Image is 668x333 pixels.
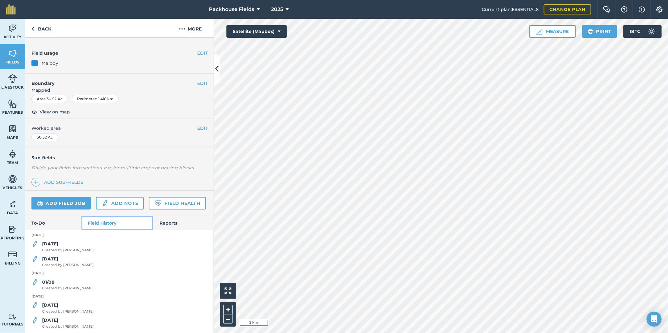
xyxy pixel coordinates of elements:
[167,19,214,37] button: More
[42,324,94,330] span: Created by [PERSON_NAME]
[153,216,214,230] a: Reports
[81,216,153,230] a: Field History
[31,25,34,33] img: svg+xml;base64,PHN2ZyB4bWxucz0iaHR0cDovL3d3dy53My5vcmcvMjAwMC9zdmciIHdpZHRoPSI5IiBoZWlnaHQ9IjI0Ii...
[102,199,109,207] img: svg+xml;base64,PD94bWwgdmVyc2lvbj0iMS4wIiBlbmNvZGluZz0idXRmLTgiPz4KPCEtLSBHZW5lcmF0b3I6IEFkb2JlIE...
[31,255,94,268] a: [DATE]Created by [PERSON_NAME]
[149,197,206,210] a: Field Health
[31,108,37,116] img: svg+xml;base64,PHN2ZyB4bWxucz0iaHR0cDovL3d3dy53My5vcmcvMjAwMC9zdmciIHdpZHRoPSIxOCIgaGVpZ2h0PSIyNC...
[31,317,94,329] a: [DATE]Created by [PERSON_NAME]
[623,25,662,38] button: 18 °C
[42,256,58,262] strong: [DATE]
[25,270,214,276] p: [DATE]
[72,95,119,103] div: Perimeter : 1.416 km
[8,314,17,320] img: svg+xml;base64,PD94bWwgdmVyc2lvbj0iMS4wIiBlbmNvZGluZz0idXRmLTgiPz4KPCEtLSBHZW5lcmF0b3I6IEFkb2JlIE...
[31,108,70,116] button: View on map
[31,133,58,141] div: 30.52 Ac
[31,125,208,132] span: Worked area
[197,50,208,57] button: EDIT
[226,25,287,38] button: Satellite (Mapbox)
[31,95,68,103] div: Area : 30.52 Ac
[42,262,94,268] span: Created by [PERSON_NAME]
[209,6,254,13] span: Packhouse Fields
[197,125,208,132] button: EDIT
[42,302,58,308] strong: [DATE]
[8,124,17,134] img: svg+xml;base64,PHN2ZyB4bWxucz0iaHR0cDovL3d3dy53My5vcmcvMjAwMC9zdmciIHdpZHRoPSI1NiIgaGVpZ2h0PSI2MC...
[656,6,663,13] img: A cog icon
[25,232,214,238] p: [DATE]
[630,25,640,38] span: 18 ° C
[647,312,662,327] div: Open Intercom Messenger
[639,6,645,13] img: svg+xml;base64,PHN2ZyB4bWxucz0iaHR0cDovL3d3dy53My5vcmcvMjAwMC9zdmciIHdpZHRoPSIxNyIgaGVpZ2h0PSIxNy...
[25,74,197,87] h4: Boundary
[31,279,94,291] a: 01/08Created by [PERSON_NAME]
[42,60,58,67] div: Melody
[8,74,17,83] img: svg+xml;base64,PD94bWwgdmVyc2lvbj0iMS4wIiBlbmNvZGluZz0idXRmLTgiPz4KPCEtLSBHZW5lcmF0b3I6IEFkb2JlIE...
[482,6,539,13] span: Current plan : ESSENTIALS
[603,6,610,13] img: Two speech bubbles overlapping with the left bubble in the forefront
[31,317,38,324] img: svg+xml;base64,PD94bWwgdmVyc2lvbj0iMS4wIiBlbmNvZGluZz0idXRmLTgiPz4KPCEtLSBHZW5lcmF0b3I6IEFkb2JlIE...
[529,25,576,38] button: Measure
[271,6,283,13] span: 2025
[588,28,594,35] img: svg+xml;base64,PHN2ZyB4bWxucz0iaHR0cDovL3d3dy53My5vcmcvMjAwMC9zdmciIHdpZHRoPSIxOSIgaGVpZ2h0PSIyNC...
[8,24,17,33] img: svg+xml;base64,PD94bWwgdmVyc2lvbj0iMS4wIiBlbmNvZGluZz0idXRmLTgiPz4KPCEtLSBHZW5lcmF0b3I6IEFkb2JlIE...
[197,80,208,87] button: EDIT
[179,25,185,33] img: svg+xml;base64,PHN2ZyB4bWxucz0iaHR0cDovL3d3dy53My5vcmcvMjAwMC9zdmciIHdpZHRoPSIyMCIgaGVpZ2h0PSIyNC...
[96,197,144,210] a: Add note
[31,302,94,314] a: [DATE]Created by [PERSON_NAME]
[31,165,194,171] em: Divide your fields into sections, e.g. for multiple crops or grazing blocks
[8,199,17,209] img: svg+xml;base64,PD94bWwgdmVyc2lvbj0iMS4wIiBlbmNvZGluZz0idXRmLTgiPz4KPCEtLSBHZW5lcmF0b3I6IEFkb2JlIE...
[42,241,58,247] strong: [DATE]
[6,4,16,14] img: fieldmargin Logo
[42,309,94,314] span: Created by [PERSON_NAME]
[536,28,543,35] img: Ruler icon
[31,240,94,253] a: [DATE]Created by [PERSON_NAME]
[31,255,38,263] img: svg+xml;base64,PD94bWwgdmVyc2lvbj0iMS4wIiBlbmNvZGluZz0idXRmLTgiPz4KPCEtLSBHZW5lcmF0b3I6IEFkb2JlIE...
[8,174,17,184] img: svg+xml;base64,PD94bWwgdmVyc2lvbj0iMS4wIiBlbmNvZGluZz0idXRmLTgiPz4KPCEtLSBHZW5lcmF0b3I6IEFkb2JlIE...
[645,25,658,38] img: svg+xml;base64,PD94bWwgdmVyc2lvbj0iMS4wIiBlbmNvZGluZz0idXRmLTgiPz4KPCEtLSBHZW5lcmF0b3I6IEFkb2JlIE...
[25,19,58,37] a: Back
[25,294,214,299] p: [DATE]
[31,279,38,286] img: svg+xml;base64,PD94bWwgdmVyc2lvbj0iMS4wIiBlbmNvZGluZz0idXRmLTgiPz4KPCEtLSBHZW5lcmF0b3I6IEFkb2JlIE...
[8,49,17,58] img: svg+xml;base64,PHN2ZyB4bWxucz0iaHR0cDovL3d3dy53My5vcmcvMjAwMC9zdmciIHdpZHRoPSI1NiIgaGVpZ2h0PSI2MC...
[34,178,38,186] img: svg+xml;base64,PHN2ZyB4bWxucz0iaHR0cDovL3d3dy53My5vcmcvMjAwMC9zdmciIHdpZHRoPSIxNCIgaGVpZ2h0PSIyNC...
[8,250,17,259] img: svg+xml;base64,PD94bWwgdmVyc2lvbj0iMS4wIiBlbmNvZGluZz0idXRmLTgiPz4KPCEtLSBHZW5lcmF0b3I6IEFkb2JlIE...
[8,149,17,159] img: svg+xml;base64,PD94bWwgdmVyc2lvbj0iMS4wIiBlbmNvZGluZz0idXRmLTgiPz4KPCEtLSBHZW5lcmF0b3I6IEFkb2JlIE...
[42,279,54,285] strong: 01/08
[25,87,214,94] span: Mapped
[31,178,86,187] a: Add sub-fields
[31,197,91,210] a: Add field job
[223,314,233,324] button: –
[42,317,58,323] strong: [DATE]
[8,225,17,234] img: svg+xml;base64,PD94bWwgdmVyc2lvbj0iMS4wIiBlbmNvZGluZz0idXRmLTgiPz4KPCEtLSBHZW5lcmF0b3I6IEFkb2JlIE...
[8,99,17,108] img: svg+xml;base64,PHN2ZyB4bWxucz0iaHR0cDovL3d3dy53My5vcmcvMjAwMC9zdmciIHdpZHRoPSI1NiIgaGVpZ2h0PSI2MC...
[42,286,94,291] span: Created by [PERSON_NAME]
[40,108,70,115] span: View on map
[42,248,94,253] span: Created by [PERSON_NAME]
[25,216,81,230] a: To-Do
[37,199,43,207] img: svg+xml;base64,PD94bWwgdmVyc2lvbj0iMS4wIiBlbmNvZGluZz0idXRmLTgiPz4KPCEtLSBHZW5lcmF0b3I6IEFkb2JlIE...
[31,240,38,248] img: svg+xml;base64,PD94bWwgdmVyc2lvbj0iMS4wIiBlbmNvZGluZz0idXRmLTgiPz4KPCEtLSBHZW5lcmF0b3I6IEFkb2JlIE...
[31,50,197,57] h4: Field usage
[223,305,233,314] button: +
[544,4,591,14] a: Change plan
[31,302,38,309] img: svg+xml;base64,PD94bWwgdmVyc2lvbj0iMS4wIiBlbmNvZGluZz0idXRmLTgiPz4KPCEtLSBHZW5lcmF0b3I6IEFkb2JlIE...
[582,25,617,38] button: Print
[621,6,628,13] img: A question mark icon
[225,287,231,294] img: Four arrows, one pointing top left, one top right, one bottom right and the last bottom left
[25,154,214,161] h4: Sub-fields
